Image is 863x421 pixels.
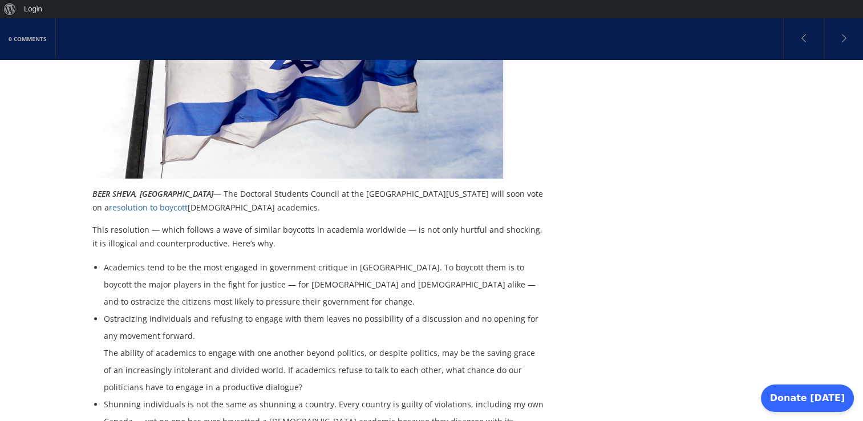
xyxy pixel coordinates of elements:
p: This resolution — which follows a wave of similar boycotts in academia worldwide — is not only hu... [92,223,545,250]
li: Ostracizing individuals and refusing to engage with them leaves no possibility of a discussion an... [104,310,545,396]
em: BEER SHEVA, [GEOGRAPHIC_DATA] [92,188,213,199]
li: Academics tend to be the most engaged in government critique in [GEOGRAPHIC_DATA]. To boycott the... [104,259,545,310]
a: resolution to boycott [109,202,188,213]
p: — The Doctoral Students Council at the [GEOGRAPHIC_DATA][US_STATE] will soon vote on a [DEMOGRAPH... [92,187,545,214]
